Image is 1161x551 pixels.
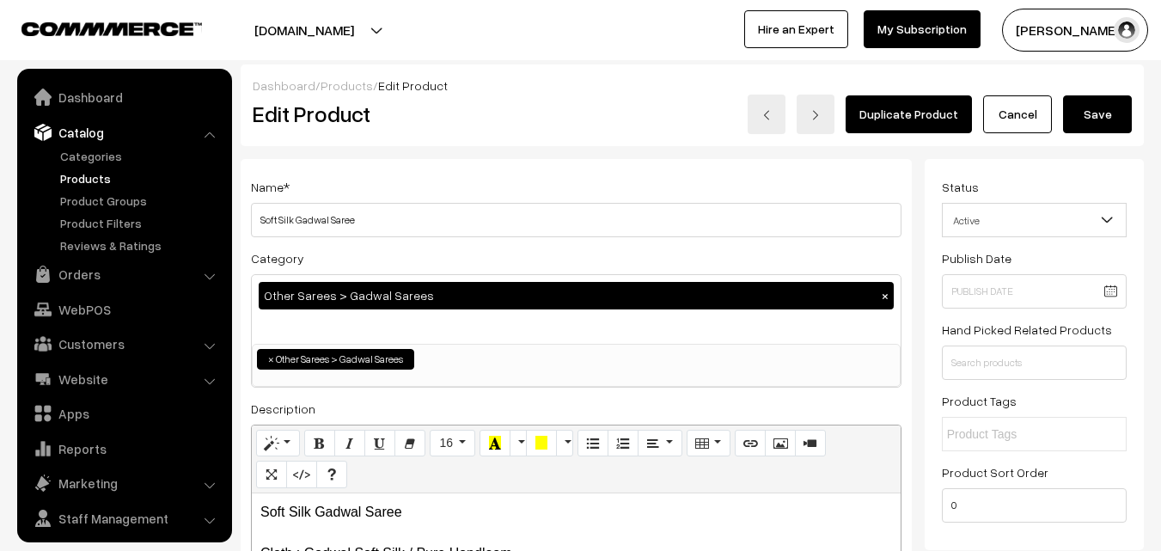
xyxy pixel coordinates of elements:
[56,236,226,254] a: Reviews & Ratings
[942,392,1017,410] label: Product Tags
[334,430,365,457] button: Italic (CTRL+I)
[608,430,639,457] button: Ordered list (CTRL+SHIFT+NUM8)
[251,178,290,196] label: Name
[21,433,226,464] a: Reports
[256,430,300,457] button: Style
[321,78,373,93] a: Products
[56,192,226,210] a: Product Groups
[526,430,557,457] button: Background Color
[21,294,226,325] a: WebPOS
[761,110,772,120] img: left-arrow.png
[378,78,448,93] span: Edit Product
[983,95,1052,133] a: Cancel
[316,461,347,488] button: Help
[253,78,315,93] a: Dashboard
[251,400,315,418] label: Description
[735,430,766,457] button: Link (CTRL+K)
[21,22,202,35] img: COMMMERCE
[304,430,335,457] button: Bold (CTRL+B)
[943,205,1126,236] span: Active
[251,203,901,237] input: Name
[947,425,1097,444] input: Product Tags
[846,95,972,133] a: Duplicate Product
[21,82,226,113] a: Dashboard
[765,430,796,457] button: Picture
[253,77,1132,95] div: / /
[256,461,287,488] button: Full Screen
[21,503,226,534] a: Staff Management
[556,430,573,457] button: More Color
[194,9,414,52] button: [DOMAIN_NAME]
[942,249,1011,267] label: Publish Date
[480,430,510,457] button: Recent Color
[942,321,1112,339] label: Hand Picked Related Products
[744,10,848,48] a: Hire an Expert
[942,346,1127,380] input: Search products
[877,288,893,303] button: ×
[21,364,226,395] a: Website
[942,463,1048,481] label: Product Sort Order
[21,259,226,290] a: Orders
[1002,9,1148,52] button: [PERSON_NAME]
[638,430,681,457] button: Paragraph
[21,398,226,429] a: Apps
[56,169,226,187] a: Products
[253,101,604,127] h2: Edit Product
[286,461,317,488] button: Code View
[56,214,226,232] a: Product Filters
[810,110,821,120] img: right-arrow.png
[439,436,453,450] span: 16
[864,10,981,48] a: My Subscription
[942,203,1127,237] span: Active
[21,468,226,499] a: Marketing
[942,488,1127,523] input: Enter Number
[394,430,425,457] button: Remove Font Style (CTRL+\)
[577,430,608,457] button: Unordered list (CTRL+SHIFT+NUM7)
[259,282,894,309] div: Other Sarees > Gadwal Sarees
[21,328,226,359] a: Customers
[687,430,730,457] button: Table
[942,274,1127,309] input: Publish Date
[1063,95,1132,133] button: Save
[430,430,475,457] button: Font Size
[21,17,172,38] a: COMMMERCE
[21,117,226,148] a: Catalog
[1114,17,1140,43] img: user
[510,430,527,457] button: More Color
[795,430,826,457] button: Video
[364,430,395,457] button: Underline (CTRL+U)
[942,178,979,196] label: Status
[56,147,226,165] a: Categories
